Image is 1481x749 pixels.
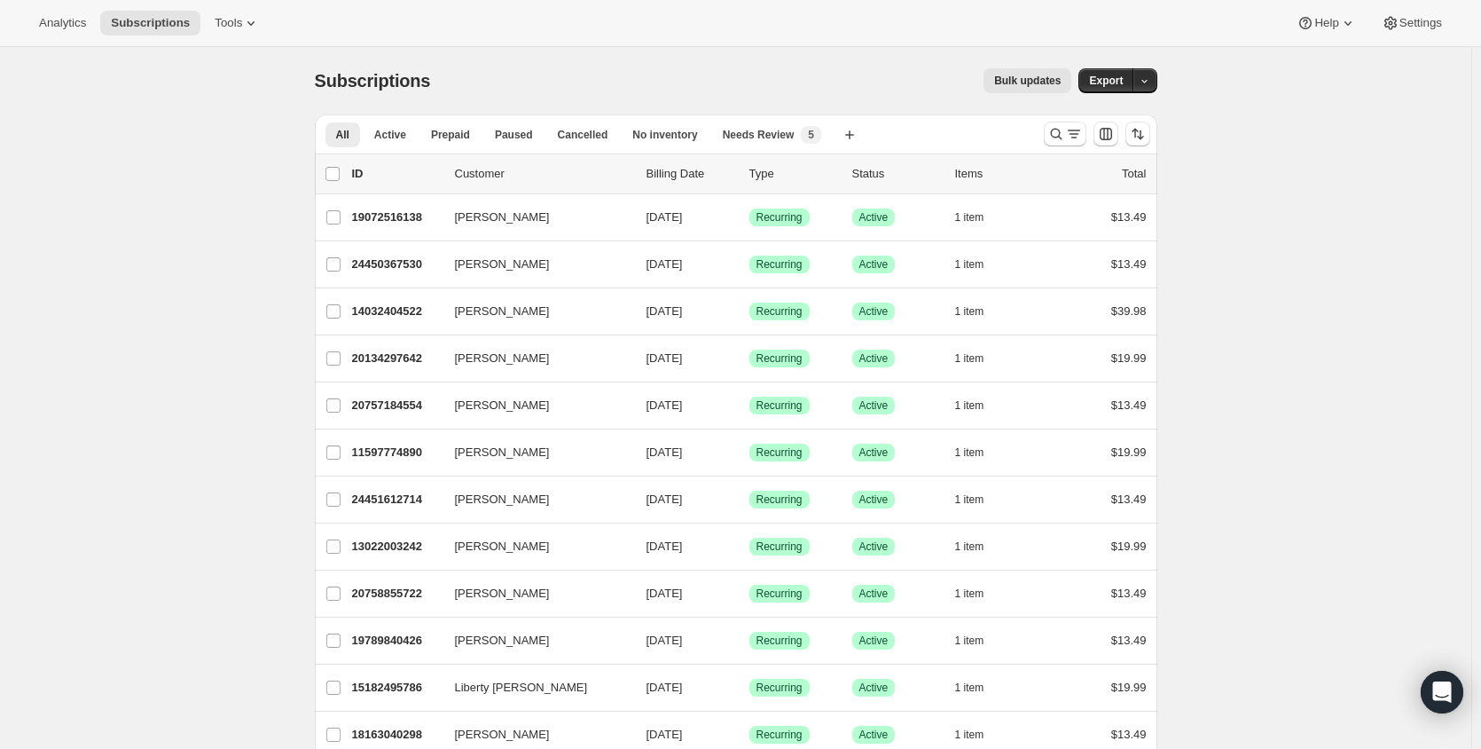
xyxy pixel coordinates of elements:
[756,351,803,366] span: Recurring
[955,581,1004,606] button: 1 item
[955,299,1004,324] button: 1 item
[859,257,889,272] span: Active
[352,726,441,744] p: 18163040298
[835,122,864,147] button: Create new view
[955,393,1004,418] button: 1 item
[215,16,242,30] span: Tools
[455,209,550,226] span: [PERSON_NAME]
[756,587,803,601] span: Recurring
[1111,351,1147,365] span: $19.99
[756,398,803,413] span: Recurring
[756,634,803,648] span: Recurring
[632,128,697,142] span: No inventory
[646,351,683,365] span: [DATE]
[352,628,1147,653] div: 19789840426[PERSON_NAME][DATE]SuccessRecurringSuccessActive1 item$13.49
[859,351,889,366] span: Active
[1111,728,1147,741] span: $13.49
[955,675,1004,700] button: 1 item
[455,726,550,744] span: [PERSON_NAME]
[646,681,683,694] span: [DATE]
[955,351,984,366] span: 1 item
[646,540,683,553] span: [DATE]
[352,350,441,367] p: 20134297642
[749,165,838,183] div: Type
[444,391,622,420] button: [PERSON_NAME]
[444,627,622,655] button: [PERSON_NAME]
[1111,634,1147,647] span: $13.49
[859,445,889,460] span: Active
[352,722,1147,747] div: 18163040298[PERSON_NAME][DATE]SuccessRecurringSuccessActive1 item$13.49
[455,256,550,273] span: [PERSON_NAME]
[955,257,984,272] span: 1 item
[1111,540,1147,553] span: $19.99
[955,540,984,554] span: 1 item
[756,493,803,507] span: Recurring
[1111,398,1147,412] span: $13.49
[955,628,1004,653] button: 1 item
[955,346,1004,371] button: 1 item
[723,128,795,142] span: Needs Review
[955,534,1004,559] button: 1 item
[756,304,803,319] span: Recurring
[352,581,1147,606] div: 20758855722[PERSON_NAME][DATE]SuccessRecurringSuccessActive1 item$13.49
[646,493,683,506] span: [DATE]
[983,68,1071,93] button: Bulk updates
[955,445,984,460] span: 1 item
[1111,445,1147,459] span: $19.99
[352,205,1147,230] div: 19072516138[PERSON_NAME][DATE]SuccessRecurringSuccessActive1 item$13.49
[955,681,984,695] span: 1 item
[455,350,550,367] span: [PERSON_NAME]
[444,250,622,279] button: [PERSON_NAME]
[444,532,622,561] button: [PERSON_NAME]
[994,74,1061,88] span: Bulk updates
[646,587,683,600] span: [DATE]
[352,256,441,273] p: 24450367530
[1125,122,1150,146] button: Sort the results
[455,397,550,414] span: [PERSON_NAME]
[352,585,441,603] p: 20758855722
[1111,257,1147,271] span: $13.49
[646,165,735,183] p: Billing Date
[756,257,803,272] span: Recurring
[444,485,622,514] button: [PERSON_NAME]
[955,587,984,601] span: 1 item
[352,303,441,320] p: 14032404522
[852,165,941,183] p: Status
[859,587,889,601] span: Active
[444,297,622,326] button: [PERSON_NAME]
[646,398,683,412] span: [DATE]
[859,540,889,554] span: Active
[955,165,1044,183] div: Items
[455,679,588,697] span: Liberty [PERSON_NAME]
[352,534,1147,559] div: 13022003242[PERSON_NAME][DATE]SuccessRecurringSuccessActive1 item$19.99
[315,71,431,91] span: Subscriptions
[352,538,441,556] p: 13022003242
[444,203,622,232] button: [PERSON_NAME]
[352,299,1147,324] div: 14032404522[PERSON_NAME][DATE]SuccessRecurringSuccessActive1 item$39.98
[352,346,1147,371] div: 20134297642[PERSON_NAME][DATE]SuccessRecurringSuccessActive1 item$19.99
[808,128,814,142] span: 5
[352,252,1147,277] div: 24450367530[PERSON_NAME][DATE]SuccessRecurringSuccessActive1 item$13.49
[39,16,86,30] span: Analytics
[859,210,889,225] span: Active
[646,257,683,271] span: [DATE]
[1111,587,1147,600] span: $13.49
[756,445,803,460] span: Recurring
[455,491,550,509] span: [PERSON_NAME]
[955,487,1004,512] button: 1 item
[431,128,470,142] span: Prepaid
[444,674,622,702] button: Liberty [PERSON_NAME]
[352,679,441,697] p: 15182495786
[859,728,889,742] span: Active
[1111,681,1147,694] span: $19.99
[646,210,683,224] span: [DATE]
[859,681,889,695] span: Active
[352,209,441,226] p: 19072516138
[955,722,1004,747] button: 1 item
[455,165,632,183] p: Customer
[1371,11,1453,35] button: Settings
[1111,493,1147,506] span: $13.49
[1286,11,1367,35] button: Help
[1111,304,1147,318] span: $39.98
[455,444,550,461] span: [PERSON_NAME]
